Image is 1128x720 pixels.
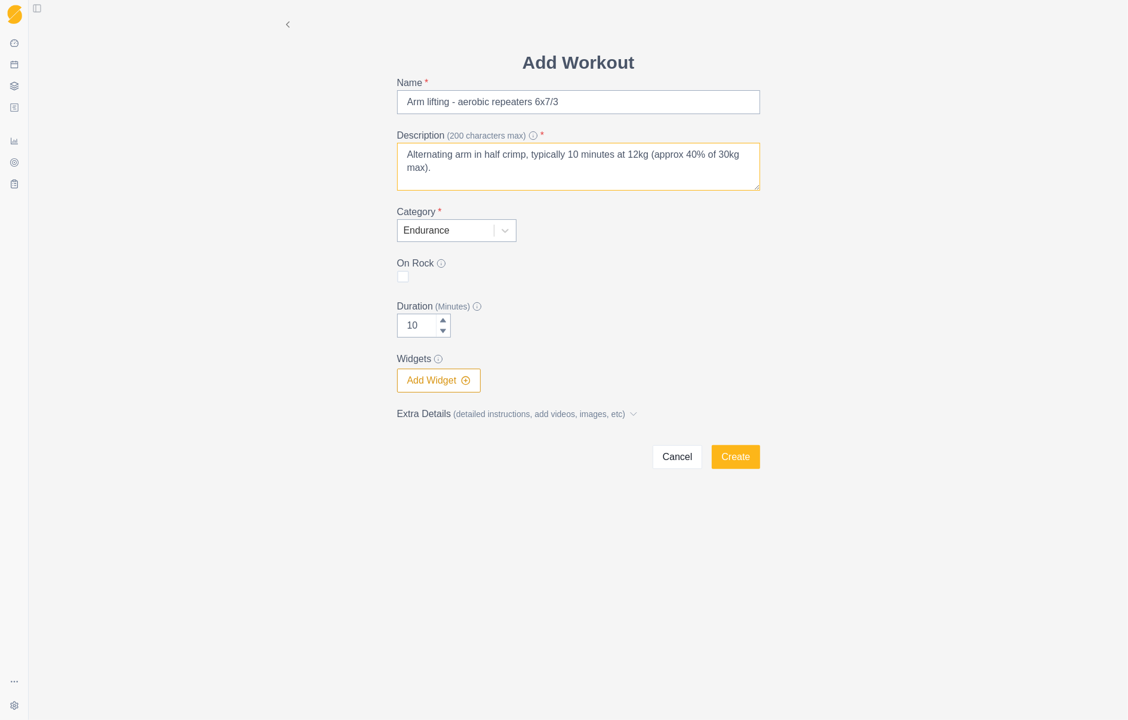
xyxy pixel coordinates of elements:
input: Fingerboard - Max Hangs [397,90,760,114]
legend: On Rock [397,256,753,271]
p: Add Workout [397,49,760,76]
label: Widgets [397,352,753,366]
input: 120 [397,314,451,338]
label: Extra Details [397,407,753,421]
button: Settings [5,696,24,715]
button: Cancel [653,445,703,469]
button: Add Widget [397,369,481,393]
span: (200 characters max) [447,130,526,142]
label: Category [397,205,753,219]
span: (Minutes) [435,301,470,313]
img: Logo [7,5,22,24]
span: (detailed instructions, add videos, images, etc) [453,408,625,421]
button: Create [712,445,760,469]
a: Logo [5,5,24,24]
label: Duration [397,299,753,314]
label: Name [397,76,753,90]
label: Description [397,128,753,143]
